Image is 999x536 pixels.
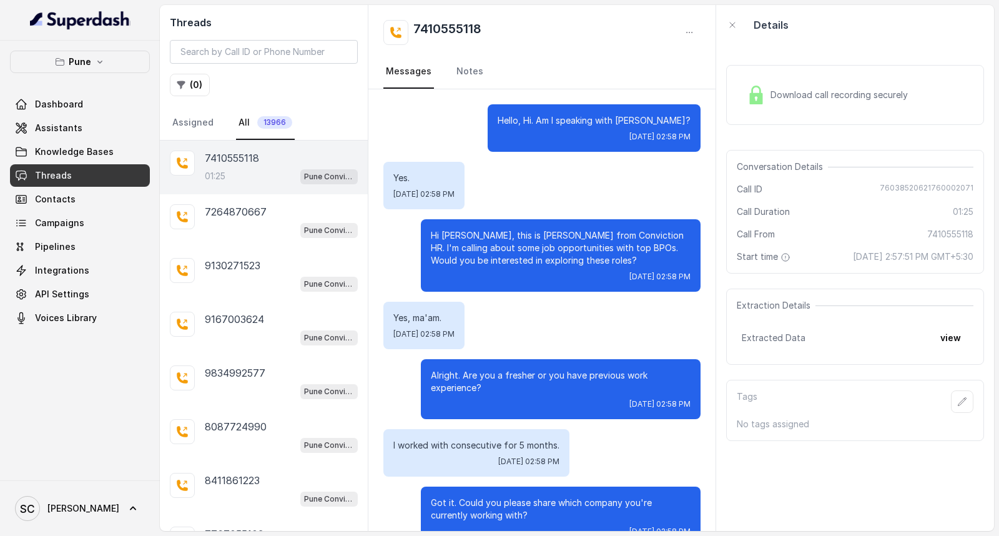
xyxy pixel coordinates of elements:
[629,399,691,409] span: [DATE] 02:58 PM
[431,369,691,394] p: Alright. Are you a fresher or you have previous work experience?
[10,307,150,329] a: Voices Library
[304,171,354,183] p: Pune Conviction HR Outbound Assistant
[393,439,559,452] p: I worked with consecutive for 5 months.
[205,473,260,488] p: 8411861223
[35,98,83,111] span: Dashboard
[205,419,267,434] p: 8087724990
[10,283,150,305] a: API Settings
[498,114,691,127] p: Hello, Hi. Am I speaking with [PERSON_NAME]?
[35,122,82,134] span: Assistants
[35,217,84,229] span: Campaigns
[304,385,354,398] p: Pune Conviction HR Outbound Assistant
[170,106,358,140] nav: Tabs
[205,365,265,380] p: 9834992577
[304,278,354,290] p: Pune Conviction HR Outbound Assistant
[10,212,150,234] a: Campaigns
[933,327,968,349] button: view
[737,228,775,241] span: Call From
[35,312,97,324] span: Voices Library
[10,236,150,258] a: Pipelines
[431,229,691,267] p: Hi [PERSON_NAME], this is [PERSON_NAME] from Conviction HR. I'm calling about some job opportunit...
[35,169,72,182] span: Threads
[170,74,210,96] button: (0)
[754,17,789,32] p: Details
[304,439,354,452] p: Pune Conviction HR Outbound Assistant
[770,89,913,101] span: Download call recording securely
[205,204,267,219] p: 7264870667
[236,106,295,140] a: All13966
[170,106,216,140] a: Assigned
[393,172,455,184] p: Yes.
[304,332,354,344] p: Pune Conviction HR Outbound Assistant
[737,418,973,430] p: No tags assigned
[10,259,150,282] a: Integrations
[880,183,973,196] span: 76038520621760002071
[737,390,757,413] p: Tags
[10,491,150,526] a: [PERSON_NAME]
[629,132,691,142] span: [DATE] 02:58 PM
[10,117,150,139] a: Assistants
[742,332,805,344] span: Extracted Data
[393,189,455,199] span: [DATE] 02:58 PM
[10,188,150,211] a: Contacts
[737,251,793,263] span: Start time
[304,493,354,505] p: Pune Conviction HR Outbound Assistant
[383,55,434,89] a: Messages
[737,299,815,312] span: Extraction Details
[10,93,150,116] a: Dashboard
[747,86,765,104] img: Lock Icon
[953,206,973,218] span: 01:25
[393,312,455,324] p: Yes, ma'am.
[413,20,481,45] h2: 7410555118
[170,40,358,64] input: Search by Call ID or Phone Number
[629,272,691,282] span: [DATE] 02:58 PM
[304,224,354,237] p: Pune Conviction HR Outbound Assistant
[10,51,150,73] button: Pune
[30,10,130,30] img: light.svg
[47,502,119,515] span: [PERSON_NAME]
[35,288,89,300] span: API Settings
[10,141,150,163] a: Knowledge Bases
[853,251,973,263] span: [DATE] 2:57:51 PM GMT+5:30
[257,116,292,129] span: 13966
[35,146,114,158] span: Knowledge Bases
[205,312,264,327] p: 9167003624
[205,151,259,166] p: 7410555118
[35,241,76,253] span: Pipelines
[393,329,455,339] span: [DATE] 02:58 PM
[927,228,973,241] span: 7410555118
[205,258,260,273] p: 9130271523
[10,164,150,187] a: Threads
[737,206,790,218] span: Call Duration
[69,54,91,69] p: Pune
[383,55,701,89] nav: Tabs
[498,457,559,467] span: [DATE] 02:58 PM
[737,161,828,173] span: Conversation Details
[454,55,486,89] a: Notes
[431,497,691,522] p: Got it. Could you please share which company you're currently working with?
[35,264,89,277] span: Integrations
[20,502,35,515] text: SC
[205,170,225,182] p: 01:25
[737,183,762,196] span: Call ID
[35,193,76,206] span: Contacts
[170,15,358,30] h2: Threads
